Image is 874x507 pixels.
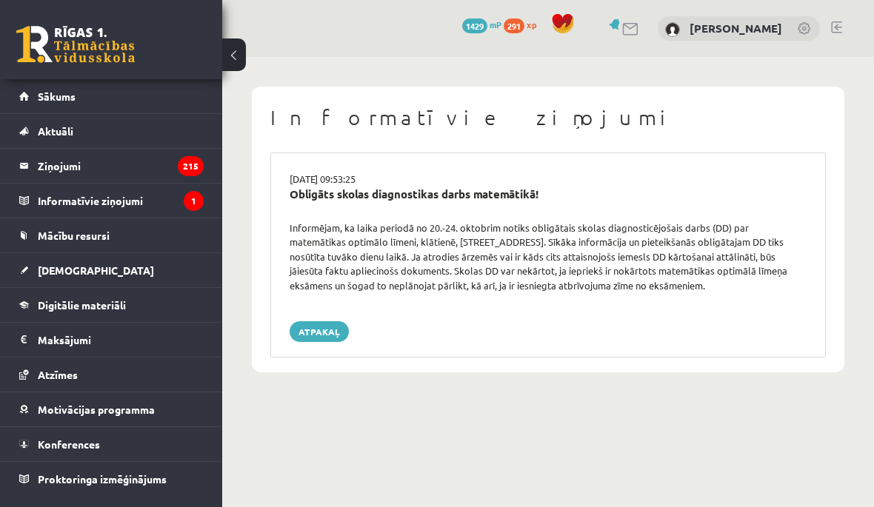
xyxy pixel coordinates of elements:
[19,357,204,392] a: Atzīmes
[19,218,204,252] a: Mācību resursi
[19,114,204,148] a: Aktuāli
[38,368,78,381] span: Atzīmes
[19,253,204,287] a: [DEMOGRAPHIC_DATA]
[278,221,818,293] div: Informējam, ka laika periodā no 20.-24. oktobrim notiks obligātais skolas diagnosticējošais darbs...
[38,323,204,357] legend: Maksājumi
[462,19,501,30] a: 1429 mP
[38,229,110,242] span: Mācību resursi
[38,184,204,218] legend: Informatīvie ziņojumi
[690,21,782,36] a: [PERSON_NAME]
[19,462,204,496] a: Proktoringa izmēģinājums
[38,472,167,486] span: Proktoringa izmēģinājums
[38,437,100,451] span: Konferences
[462,19,487,33] span: 1429
[490,19,501,30] span: mP
[278,172,818,187] div: [DATE] 09:53:25
[38,90,76,103] span: Sākums
[38,298,126,312] span: Digitālie materiāli
[38,403,155,416] span: Motivācijas programma
[19,149,204,183] a: Ziņojumi215
[178,156,204,176] i: 215
[527,19,536,30] span: xp
[16,26,135,63] a: Rīgas 1. Tālmācības vidusskola
[19,184,204,218] a: Informatīvie ziņojumi1
[290,186,807,203] div: Obligāts skolas diagnostikas darbs matemātikā!
[184,191,204,211] i: 1
[270,105,826,130] h1: Informatīvie ziņojumi
[665,22,680,37] img: Aļona Zablocka
[19,288,204,322] a: Digitālie materiāli
[290,321,349,342] a: Atpakaļ
[504,19,544,30] a: 291 xp
[38,149,204,183] legend: Ziņojumi
[19,427,204,461] a: Konferences
[38,124,73,138] span: Aktuāli
[19,79,204,113] a: Sākums
[19,392,204,426] a: Motivācijas programma
[38,263,154,277] span: [DEMOGRAPHIC_DATA]
[19,323,204,357] a: Maksājumi
[504,19,524,33] span: 291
